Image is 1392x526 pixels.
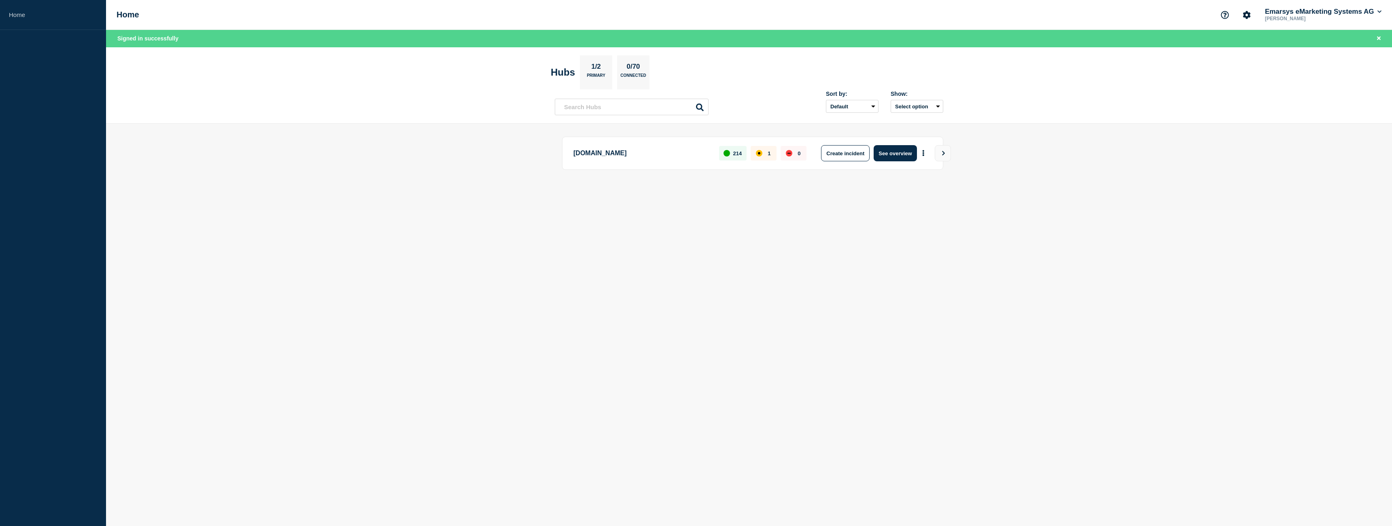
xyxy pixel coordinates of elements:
[826,100,878,113] select: Sort by
[724,150,730,156] div: up
[588,63,604,73] p: 1/2
[798,150,800,156] p: 0
[587,73,605,82] p: Primary
[733,150,742,156] p: 214
[756,150,762,156] div: affected
[918,146,929,161] button: More actions
[768,150,770,156] p: 1
[573,145,710,161] p: [DOMAIN_NAME]
[935,145,951,161] button: View
[624,63,643,73] p: 0/70
[821,145,870,161] button: Create incident
[555,99,709,115] input: Search Hubs
[826,91,878,97] div: Sort by:
[1238,6,1255,23] button: Account settings
[891,91,943,97] div: Show:
[117,35,178,42] span: Signed in successfully
[1263,16,1347,21] p: [PERSON_NAME]
[1374,34,1384,43] button: Close banner
[874,145,917,161] button: See overview
[1263,8,1383,16] button: Emarsys eMarketing Systems AG
[551,67,575,78] h2: Hubs
[786,150,792,156] div: down
[117,10,139,19] h1: Home
[891,100,943,113] button: Select option
[620,73,646,82] p: Connected
[1216,6,1233,23] button: Support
